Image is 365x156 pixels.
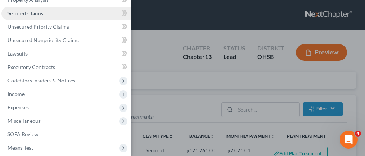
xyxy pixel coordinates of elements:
[7,104,29,110] span: Expenses
[1,20,131,34] a: Unsecured Priority Claims
[7,37,79,43] span: Unsecured Nonpriority Claims
[340,131,358,149] iframe: Intercom live chat
[7,64,55,70] span: Executory Contracts
[7,77,75,84] span: Codebtors Insiders & Notices
[7,10,43,16] span: Secured Claims
[355,131,361,137] span: 4
[7,91,25,97] span: Income
[7,50,28,57] span: Lawsuits
[1,60,131,74] a: Executory Contracts
[7,144,33,151] span: Means Test
[1,47,131,60] a: Lawsuits
[1,128,131,141] a: SOFA Review
[7,131,38,137] span: SOFA Review
[7,118,41,124] span: Miscellaneous
[1,34,131,47] a: Unsecured Nonpriority Claims
[7,24,69,30] span: Unsecured Priority Claims
[1,7,131,20] a: Secured Claims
